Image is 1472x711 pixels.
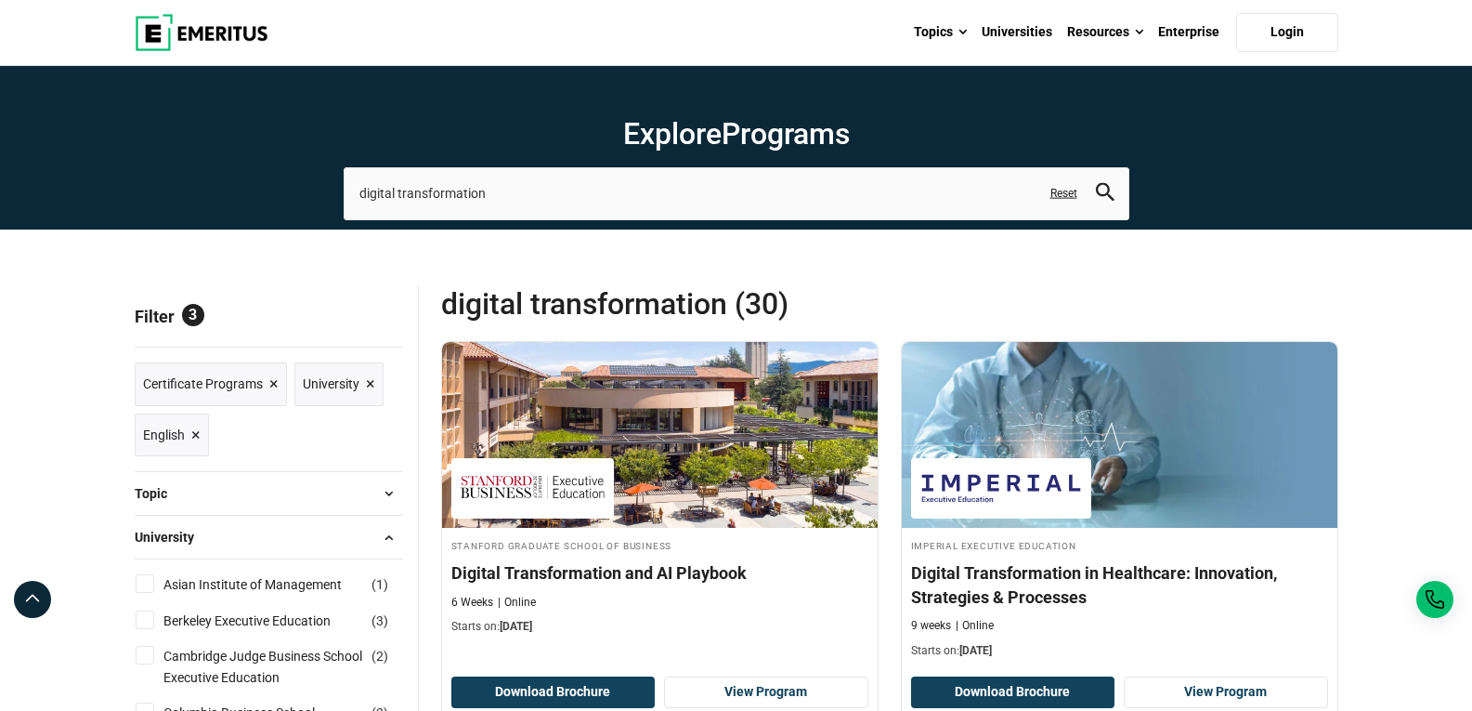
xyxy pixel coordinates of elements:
[269,371,279,398] span: ×
[182,304,204,326] span: 3
[500,620,532,633] span: [DATE]
[451,677,656,708] button: Download Brochure
[1050,186,1077,202] a: Reset search
[135,362,287,406] a: Certificate Programs ×
[1096,188,1114,205] a: search
[345,307,403,331] a: Reset all
[451,561,868,585] h4: Digital Transformation and AI Playbook
[911,643,1328,659] p: Starts on:
[135,414,209,457] a: English ×
[143,425,185,445] span: English
[911,677,1115,708] button: Download Brochure
[371,574,388,595] span: ( )
[191,422,201,449] span: ×
[163,574,379,595] a: Asian Institute of Management
[441,285,890,323] span: digital transformation (30)
[722,116,850,151] span: Programs
[461,467,605,509] img: Stanford Graduate School of Business
[303,374,359,394] span: University
[1124,677,1328,708] a: View Program
[442,342,878,645] a: Digital Marketing Course by Stanford Graduate School of Business - September 18, 2025 Stanford Gr...
[135,285,403,347] p: Filter
[442,342,878,528] img: Digital Transformation and AI Playbook | Online Digital Marketing Course
[376,649,384,664] span: 2
[135,523,403,551] button: University
[911,561,1328,608] h4: Digital Transformation in Healthcare: Innovation, Strategies & Processes
[163,646,400,688] a: Cambridge Judge Business School Executive Education
[664,677,868,708] a: View Program
[902,342,1337,528] img: Digital Transformation in Healthcare: Innovation, Strategies & Processes | Online Digital Transfo...
[911,537,1328,553] h4: Imperial Executive Education
[163,611,368,631] a: Berkeley Executive Education
[451,595,493,611] p: 6 Weeks
[294,362,384,406] a: University ×
[371,611,388,631] span: ( )
[143,374,263,394] span: Certificate Programs
[1236,13,1338,52] a: Login
[135,480,403,507] button: Topic
[371,646,388,666] span: ( )
[376,613,384,628] span: 3
[344,115,1129,152] h1: Explore
[911,618,951,634] p: 9 weeks
[135,527,209,547] span: University
[959,644,992,657] span: [DATE]
[135,483,182,504] span: Topic
[451,619,868,635] p: Starts on:
[376,577,384,592] span: 1
[451,537,868,553] h4: Stanford Graduate School of Business
[344,167,1129,219] input: search-page
[366,371,375,398] span: ×
[920,467,1082,509] img: Imperial Executive Education
[498,595,536,611] p: Online
[902,342,1337,668] a: Digital Transformation Course by Imperial Executive Education - September 11, 2025 Imperial Execu...
[1096,183,1114,204] button: search
[956,618,994,634] p: Online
